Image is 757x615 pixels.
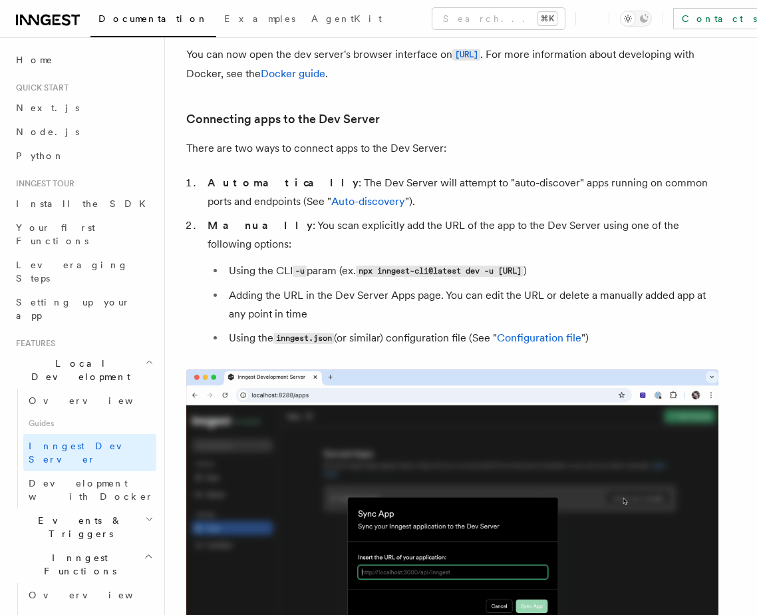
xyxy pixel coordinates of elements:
span: Leveraging Steps [16,260,128,284]
strong: Manually [208,219,313,232]
button: Toggle dark mode [620,11,652,27]
a: Docker guide [261,67,325,80]
a: Development with Docker [23,471,156,509]
li: : The Dev Server will attempt to "auto-discover" apps running on common ports and endpoints (See ... [204,174,718,211]
a: AgentKit [303,4,390,36]
a: Configuration file [497,331,581,344]
li: Adding the URL in the Dev Server Apps page. You can edit the URL or delete a manually added app a... [225,286,718,323]
code: [URL] [452,49,480,61]
a: Next.js [11,96,156,120]
span: Examples [224,13,295,24]
code: inngest.json [273,333,334,344]
span: Local Development [11,357,145,383]
li: Using the (or similar) configuration file (See " ") [225,329,718,348]
button: Events & Triggers [11,509,156,546]
a: Install the SDK [11,192,156,216]
span: Node.js [16,126,79,137]
a: Overview [23,583,156,607]
span: Python [16,150,65,161]
span: Development with Docker [29,478,154,502]
a: Your first Functions [11,216,156,253]
span: Home [16,53,53,67]
button: Local Development [11,351,156,389]
a: Connecting apps to the Dev Server [186,110,380,128]
li: Using the CLI param (ex. ) [225,262,718,281]
span: Inngest Dev Server [29,441,142,465]
a: Home [11,48,156,72]
div: Local Development [11,389,156,509]
code: -u [293,266,307,277]
a: Python [11,144,156,168]
a: Documentation [90,4,216,37]
span: Setting up your app [16,297,130,321]
a: Node.js [11,120,156,144]
li: : You scan explicitly add the URL of the app to the Dev Server using one of the following options: [204,216,718,348]
a: Inngest Dev Server [23,434,156,471]
a: Examples [216,4,303,36]
span: Documentation [98,13,208,24]
span: Features [11,338,55,349]
button: Inngest Functions [11,546,156,583]
span: Quick start [11,83,69,93]
a: Overview [23,389,156,413]
a: Leveraging Steps [11,253,156,290]
span: Overview [29,395,166,406]
span: AgentKit [311,13,382,24]
p: You can now open the dev server's browser interface on . For more information about developing wi... [186,45,718,83]
a: [URL] [452,48,480,61]
span: Events & Triggers [11,514,145,540]
kbd: ⌘K [538,12,557,25]
span: Next.js [16,102,79,113]
span: Inngest Functions [11,551,144,578]
span: Install the SDK [16,198,154,209]
p: There are two ways to connect apps to the Dev Server: [186,139,718,158]
span: Guides [23,413,156,434]
button: Search...⌘K [432,8,565,29]
strong: Automatically [208,176,359,189]
a: Setting up your app [11,290,156,327]
code: npx inngest-cli@latest dev -u [URL] [356,266,524,277]
span: Overview [29,590,166,600]
span: Your first Functions [16,222,95,246]
a: Auto-discovery [331,195,405,208]
span: Inngest tour [11,178,75,189]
